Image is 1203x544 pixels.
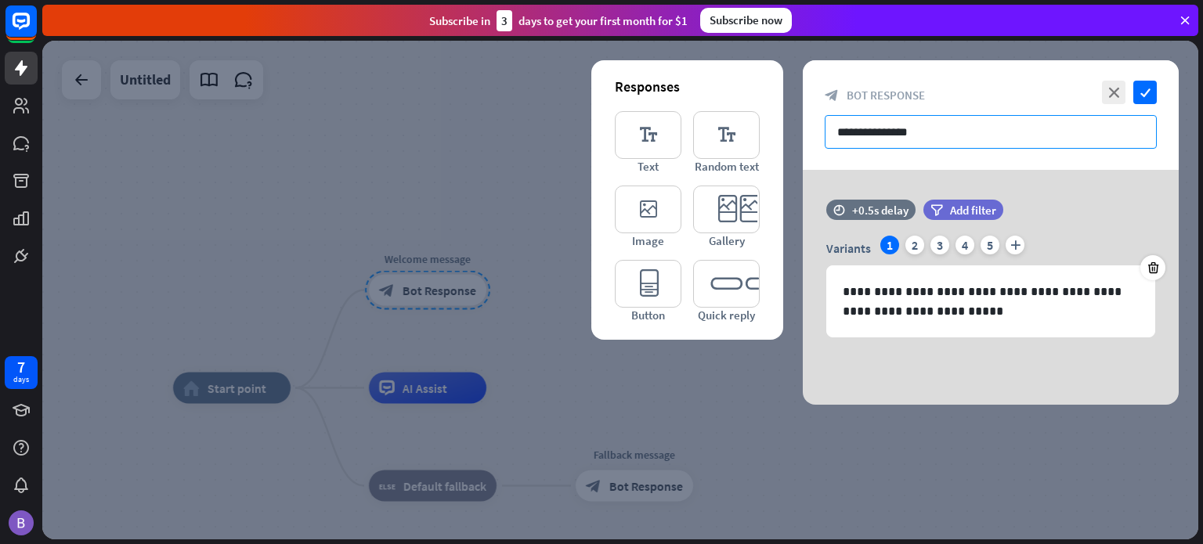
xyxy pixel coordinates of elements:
div: +0.5s delay [852,203,909,218]
i: time [833,204,845,215]
div: 4 [956,236,974,254]
div: 3 [930,236,949,254]
div: 7 [17,360,25,374]
span: Bot Response [847,88,925,103]
div: 2 [905,236,924,254]
i: block_bot_response [825,88,839,103]
i: filter [930,204,943,216]
a: 7 days [5,356,38,389]
button: Open LiveChat chat widget [13,6,60,53]
div: Subscribe in days to get your first month for $1 [429,10,688,31]
i: plus [1006,236,1024,254]
div: days [13,374,29,385]
i: close [1102,81,1125,104]
div: 1 [880,236,899,254]
div: Subscribe now [700,8,792,33]
span: Add filter [950,203,996,218]
div: 3 [497,10,512,31]
div: 5 [981,236,999,254]
i: check [1133,81,1157,104]
span: Variants [826,240,871,256]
